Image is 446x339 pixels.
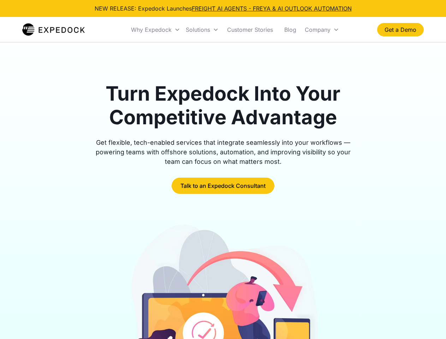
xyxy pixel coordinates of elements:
[128,18,183,42] div: Why Expedock
[183,18,221,42] div: Solutions
[302,18,342,42] div: Company
[95,4,352,13] div: NEW RELEASE: Expedock Launches
[377,23,424,36] a: Get a Demo
[192,5,352,12] a: FREIGHT AI AGENTS - FREYA & AI OUTLOOK AUTOMATION
[186,26,210,33] div: Solutions
[279,18,302,42] a: Blog
[88,82,359,129] h1: Turn Expedock Into Your Competitive Advantage
[172,178,274,194] a: Talk to an Expedock Consultant
[88,138,359,166] div: Get flexible, tech-enabled services that integrate seamlessly into your workflows — powering team...
[305,26,331,33] div: Company
[221,18,279,42] a: Customer Stories
[22,23,85,37] img: Expedock Logo
[411,305,446,339] iframe: Chat Widget
[22,23,85,37] a: home
[131,26,172,33] div: Why Expedock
